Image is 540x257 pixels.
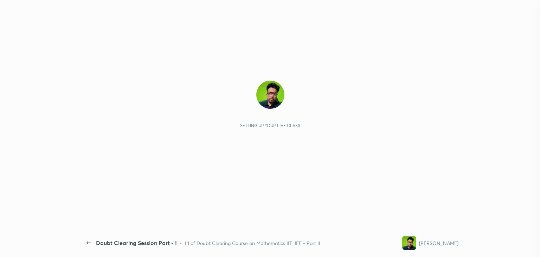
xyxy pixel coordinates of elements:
[185,239,320,247] div: L1 of Doubt Clearing Course on Mathematics IIT JEE - Part II
[180,239,182,247] div: •
[96,239,177,247] div: Doubt Clearing Session Part - I
[240,123,300,128] div: Setting up your live class
[402,236,416,250] img: 88146f61898444ee917a4c8c56deeae4.jpg
[256,81,284,109] img: 88146f61898444ee917a4c8c56deeae4.jpg
[419,239,458,247] div: [PERSON_NAME]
